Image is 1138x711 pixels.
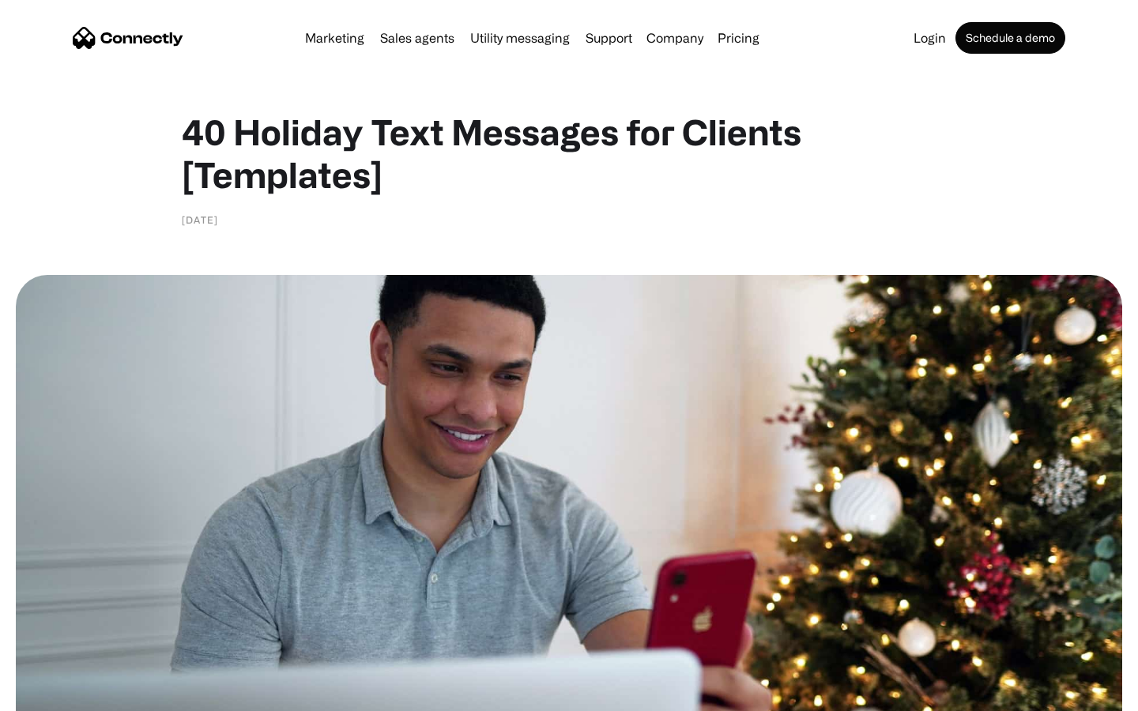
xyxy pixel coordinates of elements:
a: Utility messaging [464,32,576,44]
a: Schedule a demo [955,22,1065,54]
a: Sales agents [374,32,461,44]
a: Support [579,32,639,44]
a: Marketing [299,32,371,44]
aside: Language selected: English [16,683,95,705]
div: [DATE] [182,212,218,228]
h1: 40 Holiday Text Messages for Clients [Templates] [182,111,956,196]
a: Pricing [711,32,766,44]
a: Login [907,32,952,44]
div: Company [646,27,703,49]
ul: Language list [32,683,95,705]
